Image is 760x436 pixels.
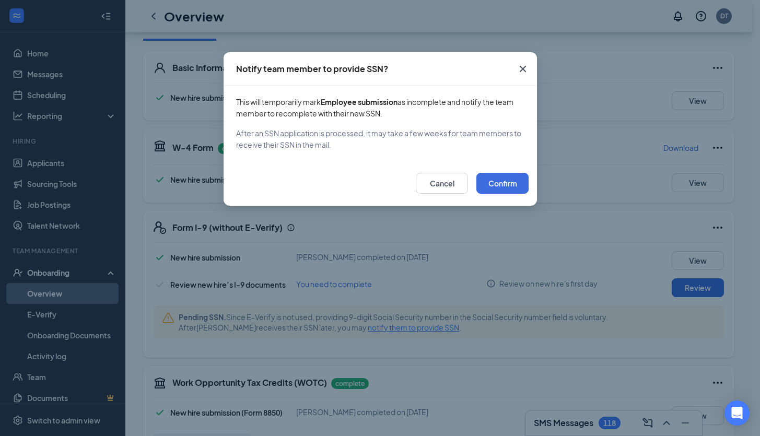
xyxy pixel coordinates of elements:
span: After an SSN application is processed, it may take a few weeks for team members to receive their ... [236,127,524,150]
div: Open Intercom Messenger [724,400,750,426]
span: This will temporarily mark as incomplete and notify the team member to recomplete with their new ... [236,96,524,119]
button: Confirm [476,173,529,194]
strong: Employee submission [321,97,397,107]
button: Close [509,52,537,86]
div: Notify team member to provide SSN? [236,63,388,75]
button: Cancel [416,173,468,194]
svg: Cross [517,63,529,75]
